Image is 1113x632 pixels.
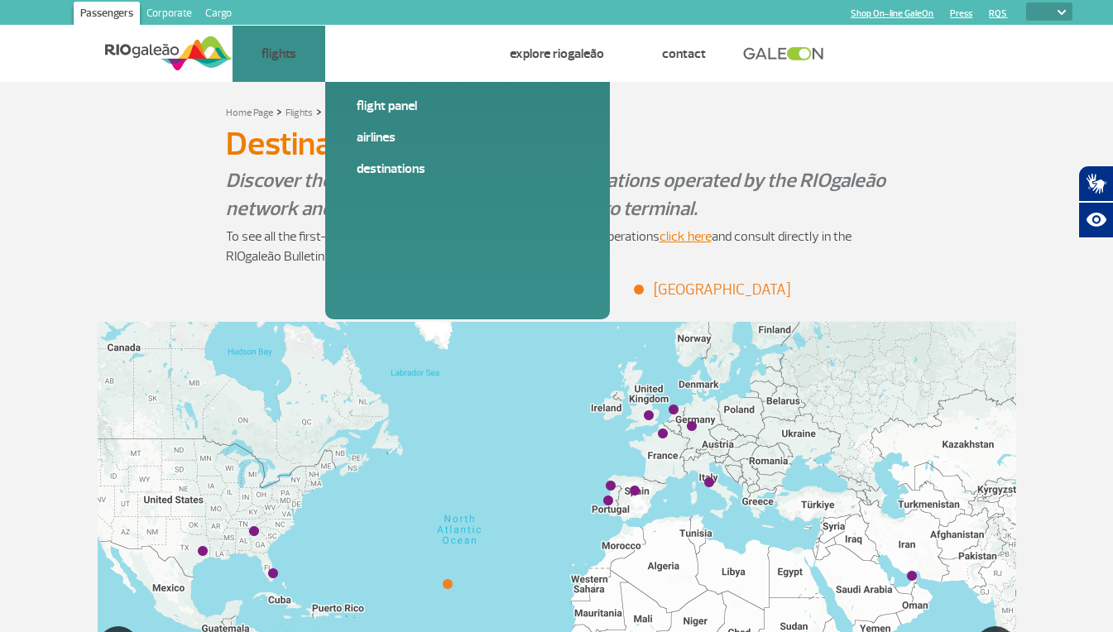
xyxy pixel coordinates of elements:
[199,2,238,28] a: Cargo
[357,160,578,178] a: Destinations
[698,471,721,494] div: Roma (FCO)
[316,102,322,121] a: >
[226,227,888,266] p: To see all the first-hand airline network news and more details of our operations and consult dir...
[354,45,452,62] a: How to get and go
[191,539,214,563] div: Houston (HOU)
[623,479,646,502] div: Madrid (MAD)
[357,128,578,146] a: Airlines
[680,414,703,438] div: Frankfurt (FRA)
[226,107,273,119] a: Home Page
[637,404,660,427] div: Londres (LHR)
[1078,165,1113,202] button: Abrir tradutor de língua de sinais.
[1078,165,1113,238] div: Plugin de acessibilidade da Hand Talk.
[1078,202,1113,238] button: Abrir recursos assistivos.
[651,422,674,445] div: Paris (CDG)
[900,564,924,587] div: Dubai (DXB)
[662,45,706,62] a: Contact
[261,562,285,585] div: Miami (MIA)
[510,45,604,62] a: Explore RIOgaleão
[851,8,933,19] a: Shop On-line GaleOn
[226,166,888,223] p: Discover the international and national destinations operated by the RIOgaleão network and bring ...
[597,489,620,512] div: Lisboa (LIS)
[74,2,140,28] a: Passengers
[276,102,282,121] a: >
[357,97,578,115] a: Flight panel
[950,8,972,19] a: Press
[242,519,266,543] div: Atlanta (ATL)
[261,45,296,62] a: Flights
[140,2,199,28] a: Corporate
[636,279,790,301] li: [GEOGRAPHIC_DATA]
[285,107,313,119] a: Flights
[662,398,685,421] div: Amsterdã (AMS)
[599,474,622,497] div: Porto (OPO)
[989,8,1007,19] a: RQS
[660,228,712,245] a: click here
[226,130,888,158] h1: Destinations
